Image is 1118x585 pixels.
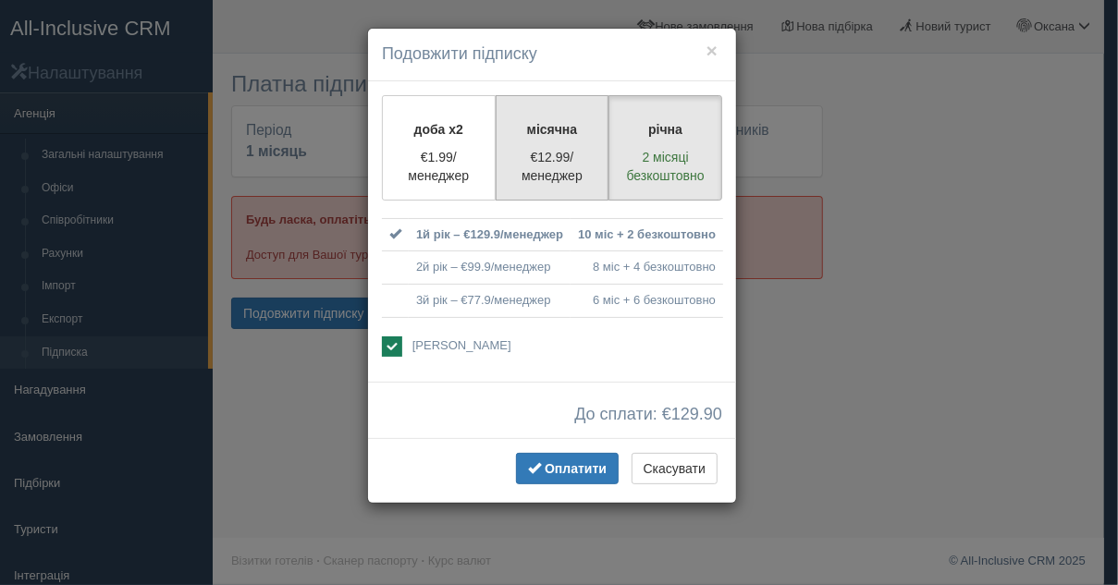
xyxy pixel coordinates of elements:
[545,461,607,476] span: Оплатити
[571,284,723,317] td: 6 міс + 6 безкоштовно
[409,284,571,317] td: 3й рік – €77.9/менеджер
[620,148,710,185] p: 2 місяці безкоштовно
[409,251,571,285] td: 2й рік – €99.9/менеджер
[574,406,722,424] span: До сплати: €
[394,148,484,185] p: €1.99/менеджер
[571,251,723,285] td: 8 міс + 4 безкоштовно
[632,453,718,484] button: Скасувати
[409,218,571,251] td: 1й рік – €129.9/менеджер
[516,453,619,484] button: Оплатити
[671,405,722,423] span: 129.90
[394,120,484,139] p: доба x2
[508,120,597,139] p: місячна
[508,148,597,185] p: €12.99/менеджер
[706,41,718,60] button: ×
[620,120,710,139] p: річна
[382,43,722,67] h4: Подовжити підписку
[571,218,723,251] td: 10 міс + 2 безкоштовно
[412,338,511,352] span: [PERSON_NAME]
